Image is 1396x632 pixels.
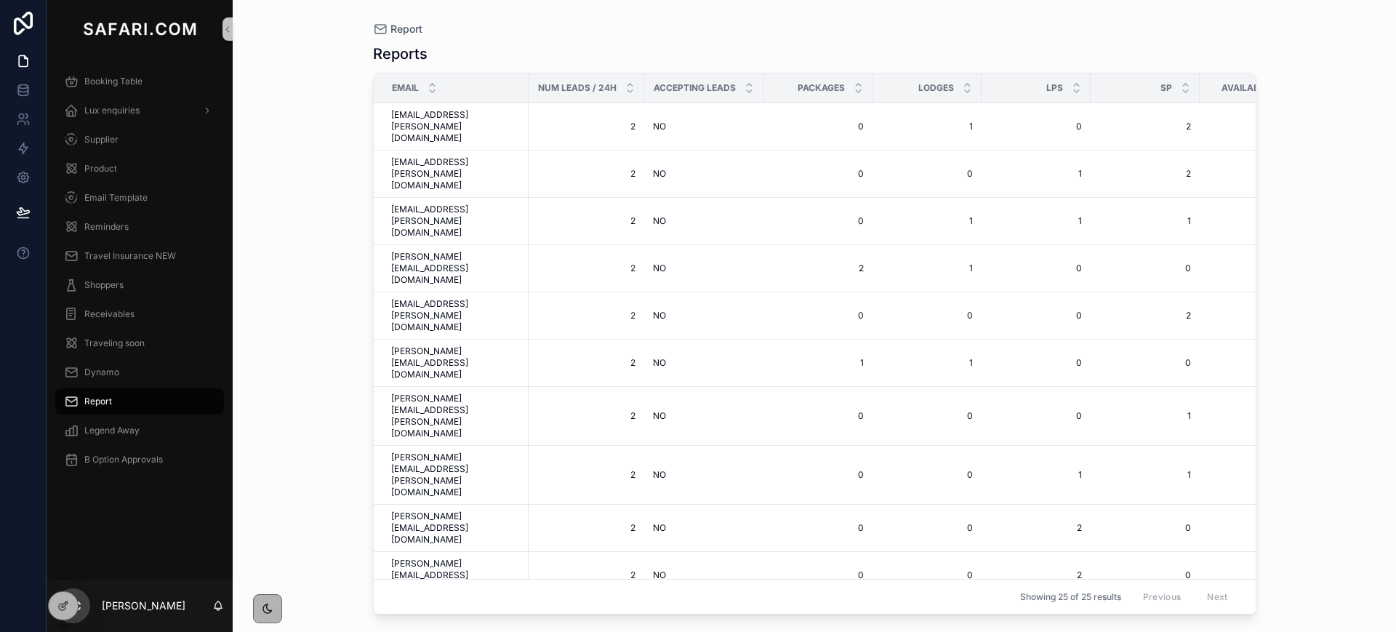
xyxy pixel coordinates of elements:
span: 2 [990,569,1082,581]
a: 1 [1099,215,1191,227]
a: 0 [772,569,864,581]
a: 0 [1208,410,1300,422]
span: 2 [537,168,635,180]
span: B Option Approvals [84,454,163,465]
span: Packages [798,82,845,94]
span: NO [653,357,666,369]
span: Reminders [84,221,129,233]
img: App logo [80,17,199,41]
a: [EMAIL_ADDRESS][PERSON_NAME][DOMAIN_NAME] [391,109,520,144]
span: [PERSON_NAME][EMAIL_ADDRESS][PERSON_NAME][DOMAIN_NAME] [391,452,520,498]
span: 0 [772,522,864,534]
a: 0 [990,121,1082,132]
a: 1 [881,357,973,369]
span: 2 [1099,121,1191,132]
span: 0 [1099,522,1191,534]
a: 2 [537,357,635,369]
span: ACCEPTING LEADS [654,82,736,94]
span: Legend Away [84,425,140,436]
a: 0 [881,168,973,180]
a: 2 [1099,310,1191,321]
span: NO [653,469,666,481]
span: Shoppers [84,279,124,291]
a: 1 [1099,469,1191,481]
a: NO [653,310,755,321]
span: NO [653,121,666,132]
a: [PERSON_NAME][EMAIL_ADDRESS][DOMAIN_NAME] [391,511,520,545]
span: Lux enquiries [84,105,140,116]
span: Report [84,396,112,407]
span: 0 [881,310,973,321]
a: 0 [1208,310,1300,321]
a: [PERSON_NAME][EMAIL_ADDRESS][DOMAIN_NAME] [391,345,520,380]
a: NO [653,168,755,180]
a: [PERSON_NAME][EMAIL_ADDRESS][DOMAIN_NAME] [391,251,520,286]
span: 1 [881,263,973,274]
span: Num leads / 24h [538,82,617,94]
a: B Option Approvals [55,447,224,473]
a: NO [653,469,755,481]
a: 0 [881,469,973,481]
div: scrollable content [47,58,233,492]
span: [EMAIL_ADDRESS][PERSON_NAME][DOMAIN_NAME] [391,156,520,191]
a: 0 [1208,215,1300,227]
span: Product [84,163,117,175]
a: 0 [990,310,1082,321]
span: NO [653,410,666,422]
a: 0 [772,121,864,132]
a: 2 [537,469,635,481]
a: [EMAIL_ADDRESS][PERSON_NAME][DOMAIN_NAME] [391,298,520,333]
h1: Reports [373,44,428,64]
span: Email Template [84,192,148,204]
span: Traveling soon [84,337,145,349]
span: [PERSON_NAME][EMAIL_ADDRESS][DOMAIN_NAME] [391,558,520,593]
span: 2 [990,522,1082,534]
a: 0 [772,469,864,481]
span: Booking Table [84,76,143,87]
span: 0 [1099,357,1191,369]
span: Receivables [84,308,135,320]
a: Report [373,22,422,36]
a: 0 [772,310,864,321]
a: 0 [1208,168,1300,180]
a: Dynamo [55,359,224,385]
a: Reminders [55,214,224,240]
span: Dynamo [84,367,119,378]
a: [PERSON_NAME][EMAIL_ADDRESS][PERSON_NAME][DOMAIN_NAME] [391,393,520,439]
span: NO [653,522,666,534]
span: 0 [990,263,1082,274]
a: 2 [537,522,635,534]
a: Travel Insurance NEW [55,243,224,269]
a: 0 [881,522,973,534]
span: 2 [537,310,635,321]
span: NO [653,263,666,274]
a: 1 [990,215,1082,227]
a: 1 [1099,410,1191,422]
a: 0 [1208,569,1300,581]
span: 0 [881,569,973,581]
a: Booking Table [55,68,224,95]
span: LPS [1046,82,1063,94]
a: 0 [1099,569,1191,581]
a: 0 [1208,469,1300,481]
a: 0 [772,410,864,422]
